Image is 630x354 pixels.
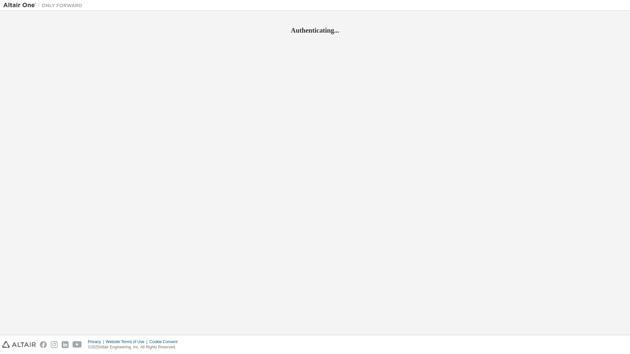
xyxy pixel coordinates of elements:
img: facebook.svg [40,341,47,348]
p: © 2025 Altair Engineering, Inc. All Rights Reserved. [88,344,182,350]
img: altair_logo.svg [2,341,36,348]
img: Altair One [3,2,86,9]
div: Privacy [88,339,106,344]
div: Website Terms of Use [106,339,149,344]
h2: Authenticating... [3,26,627,35]
img: instagram.svg [51,341,58,348]
div: Cookie Consent [149,339,181,344]
img: linkedin.svg [62,341,69,348]
img: youtube.svg [72,341,82,348]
